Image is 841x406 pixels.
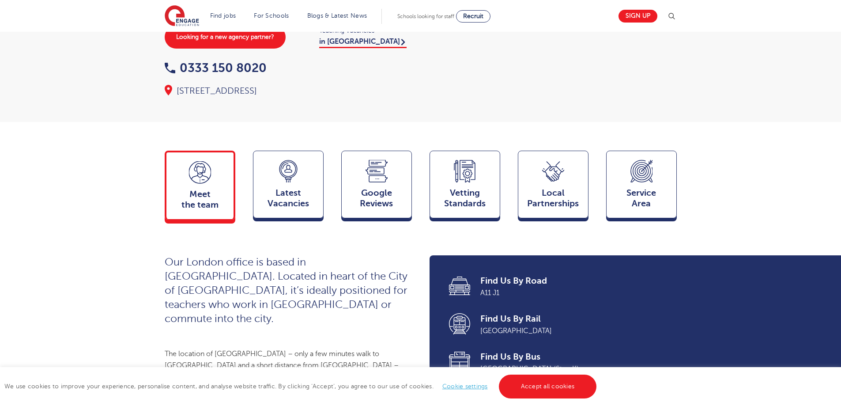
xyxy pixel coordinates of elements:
span: Find Us By Rail [480,313,664,325]
a: Accept all cookies [499,375,597,398]
span: Service Area [611,188,672,209]
img: Engage Education [165,5,199,27]
span: Recruit [463,13,483,19]
a: in [GEOGRAPHIC_DATA] [319,38,407,48]
a: Sign up [618,10,657,23]
a: Cookie settings [442,383,488,390]
span: [GEOGRAPHIC_DATA] (Stop K) [480,363,664,375]
a: Looking for a new agency partner? [165,26,286,49]
span: A11 J1 [480,287,664,299]
a: Local Partnerships [518,151,588,222]
a: GoogleReviews [341,151,412,222]
a: ServiceArea [606,151,677,222]
a: Blogs & Latest News [307,12,367,19]
span: Our London office is based in [GEOGRAPHIC_DATA]. Located in heart of the City of [GEOGRAPHIC_DATA... [165,256,407,325]
span: Schools looking for staff [397,13,454,19]
span: Find Us By Bus [480,351,664,363]
a: VettingStandards [430,151,500,222]
div: [STREET_ADDRESS] [165,85,412,97]
span: Meet the team [171,189,229,210]
a: 0333 150 8020 [165,61,267,75]
span: Latest Vacancies [258,188,319,209]
a: Recruit [456,10,490,23]
a: For Schools [254,12,289,19]
a: LatestVacancies [253,151,324,222]
span: We use cookies to improve your experience, personalise content, and analyse website traffic. By c... [4,383,599,390]
span: Google Reviews [346,188,407,209]
span: [GEOGRAPHIC_DATA] [480,325,664,337]
span: Vetting Standards [434,188,495,209]
span: Find Us By Road [480,275,664,287]
a: Meetthe team [165,151,235,224]
a: Find jobs [210,12,236,19]
span: Local Partnerships [523,188,584,209]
